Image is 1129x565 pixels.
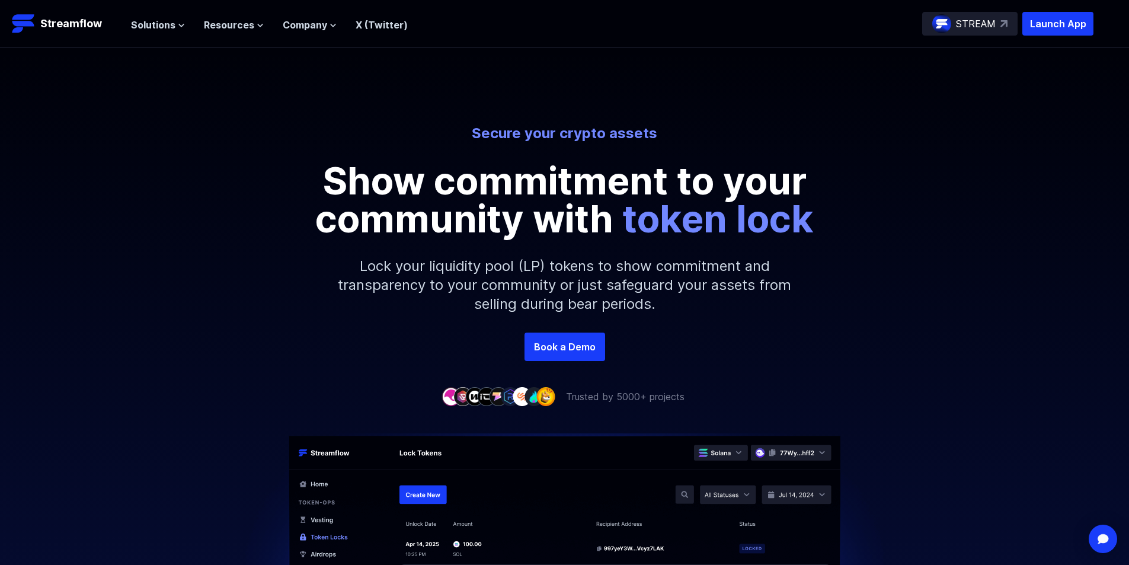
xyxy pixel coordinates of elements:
button: Company [283,18,337,32]
p: Lock your liquidity pool (LP) tokens to show commitment and transparency to your community or jus... [310,238,820,333]
p: Show commitment to your community with [298,162,831,238]
img: company-8 [524,387,543,406]
img: top-right-arrow.svg [1000,20,1008,27]
div: Open Intercom Messenger [1089,525,1117,553]
img: company-2 [453,387,472,406]
a: X (Twitter) [356,19,408,31]
button: Solutions [131,18,185,32]
img: company-3 [465,387,484,406]
p: Trusted by 5000+ projects [566,390,685,404]
img: company-1 [442,387,460,406]
img: streamflow-logo-circle.png [932,14,951,33]
span: Solutions [131,18,175,32]
span: Company [283,18,327,32]
button: Resources [204,18,264,32]
img: company-7 [513,387,532,406]
span: token lock [622,196,814,241]
a: STREAM [922,12,1018,36]
img: company-9 [536,387,555,406]
span: Resources [204,18,254,32]
img: company-4 [477,387,496,406]
p: Streamflow [40,15,102,32]
p: STREAM [956,17,996,31]
img: company-6 [501,387,520,406]
a: Book a Demo [524,333,605,361]
a: Streamflow [12,12,119,36]
img: Streamflow Logo [12,12,36,36]
p: Secure your crypto assets [236,124,893,143]
button: Launch App [1022,12,1093,36]
img: company-5 [489,387,508,406]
